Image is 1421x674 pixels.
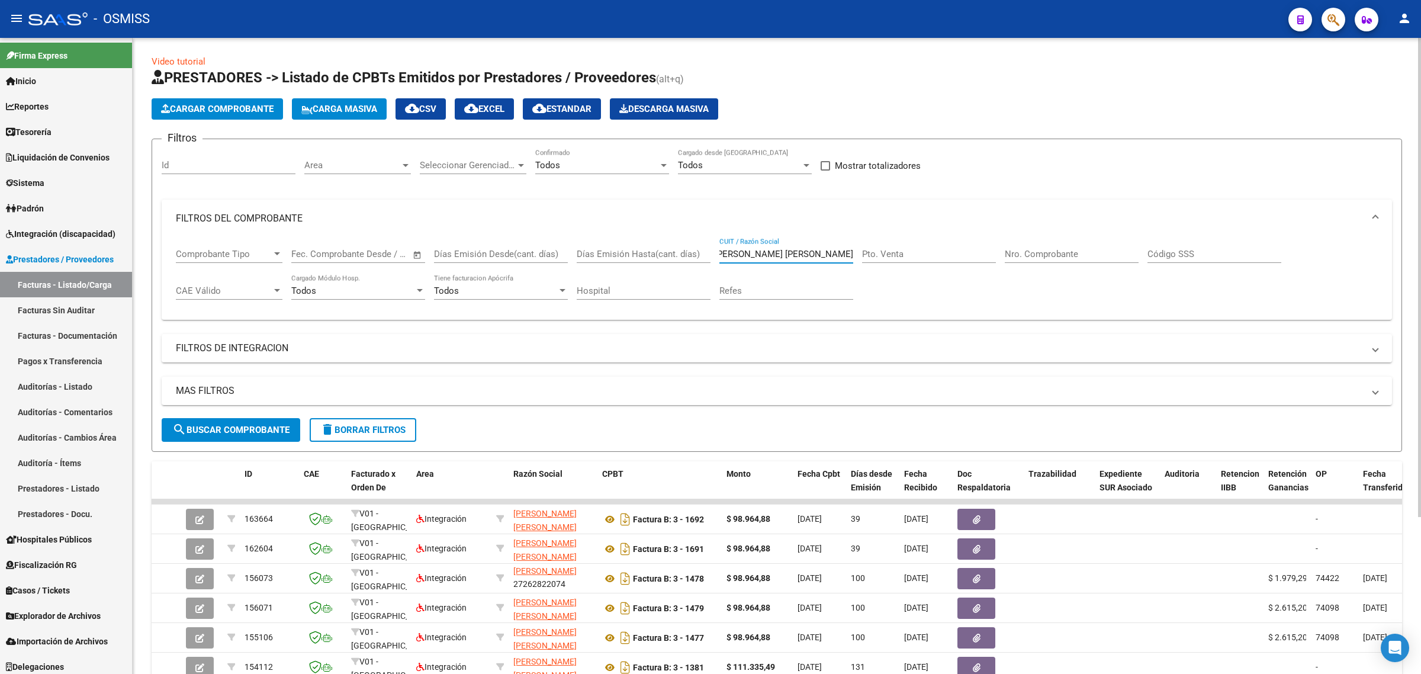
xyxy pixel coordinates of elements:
span: Fecha Cpbt [798,469,840,479]
app-download-masive: Descarga masiva de comprobantes (adjuntos) [610,98,718,120]
span: CSV [405,104,436,114]
span: - [1316,544,1318,553]
span: - [1316,514,1318,524]
datatable-header-cell: ID [240,461,299,513]
button: Carga Masiva [292,98,387,120]
span: Retencion IIBB [1221,469,1259,492]
span: [DATE] [798,514,822,524]
span: Integración [416,633,467,642]
button: EXCEL [455,98,514,120]
span: Doc Respaldatoria [957,469,1011,492]
mat-icon: person [1397,11,1412,25]
span: Comprobante Tipo [176,249,272,259]
span: Todos [678,160,703,171]
span: 131 [851,662,865,672]
datatable-header-cell: CAE [299,461,346,513]
span: 154112 [245,662,273,672]
span: Tesorería [6,126,52,139]
span: 100 [851,633,865,642]
datatable-header-cell: Retención Ganancias [1264,461,1311,513]
span: Prestadores / Proveedores [6,253,114,266]
a: Video tutorial [152,56,205,67]
button: Buscar Comprobante [162,418,300,442]
datatable-header-cell: Area [411,461,491,513]
span: Trazabilidad [1028,469,1076,479]
div: Open Intercom Messenger [1381,634,1409,662]
span: Sistema [6,176,44,190]
span: Monto [726,469,751,479]
span: Descarga Masiva [619,104,709,114]
span: Días desde Emisión [851,469,892,492]
div: 27262822074 [513,625,593,650]
strong: Factura B: 3 - 1692 [633,515,704,524]
datatable-header-cell: Facturado x Orden De [346,461,411,513]
span: Carga Masiva [301,104,377,114]
datatable-header-cell: Monto [722,461,793,513]
span: Fecha Recibido [904,469,937,492]
span: Todos [291,285,316,296]
button: CSV [396,98,446,120]
strong: Factura B: 3 - 1479 [633,604,704,613]
i: Descargar documento [618,510,633,529]
span: Reportes [6,100,49,113]
span: 162604 [245,544,273,553]
span: ID [245,469,252,479]
span: [PERSON_NAME] [PERSON_NAME] [513,627,577,650]
span: Seleccionar Gerenciador [420,160,516,171]
div: 27262822074 [513,596,593,621]
button: Borrar Filtros [310,418,416,442]
span: - [1316,662,1318,672]
span: Facturado x Orden De [351,469,396,492]
span: Fecha Transferido [1363,469,1407,492]
span: CAE [304,469,319,479]
i: Descargar documento [618,628,633,647]
mat-panel-title: FILTROS DEL COMPROBANTE [176,212,1364,225]
span: Integración [416,544,467,553]
span: PRESTADORES -> Listado de CPBTs Emitidos por Prestadores / Proveedores [152,69,656,86]
strong: Factura B: 3 - 1477 [633,633,704,643]
button: Cargar Comprobante [152,98,283,120]
span: [DATE] [798,662,822,672]
mat-icon: cloud_download [405,101,419,115]
span: 74098 [1316,633,1339,642]
strong: $ 98.964,88 [726,633,770,642]
span: [DATE] [798,603,822,612]
i: Descargar documento [618,569,633,588]
span: [DATE] [798,633,822,642]
span: Firma Express [6,49,67,62]
span: [DATE] [904,573,928,583]
span: CAE Válido [176,285,272,296]
mat-panel-title: MAS FILTROS [176,384,1364,397]
span: Expediente SUR Asociado [1099,469,1152,492]
datatable-header-cell: Fecha Cpbt [793,461,846,513]
span: [DATE] [904,544,928,553]
button: Estandar [523,98,601,120]
span: 39 [851,514,860,524]
div: 27262822074 [513,537,593,561]
span: 74098 [1316,603,1339,612]
datatable-header-cell: Fecha Recibido [899,461,953,513]
span: [DATE] [904,514,928,524]
span: Todos [535,160,560,171]
span: (alt+q) [656,73,684,85]
span: [PERSON_NAME] [PERSON_NAME] [513,538,577,561]
span: Liquidación de Convenios [6,151,110,164]
span: Area [416,469,434,479]
span: $ 1.979,29 [1268,573,1307,583]
strong: $ 98.964,88 [726,514,770,524]
datatable-header-cell: OP [1311,461,1358,513]
span: [DATE] [904,603,928,612]
span: Importación de Archivos [6,635,108,648]
span: CPBT [602,469,623,479]
span: $ 2.615,20 [1268,603,1307,612]
span: [DATE] [1363,573,1387,583]
span: EXCEL [464,104,504,114]
span: Integración [416,514,467,524]
span: Borrar Filtros [320,425,406,435]
mat-icon: cloud_download [464,101,478,115]
datatable-header-cell: Días desde Emisión [846,461,899,513]
h3: Filtros [162,130,202,146]
span: [DATE] [1363,633,1387,642]
span: Area [304,160,400,171]
span: 74422 [1316,573,1339,583]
